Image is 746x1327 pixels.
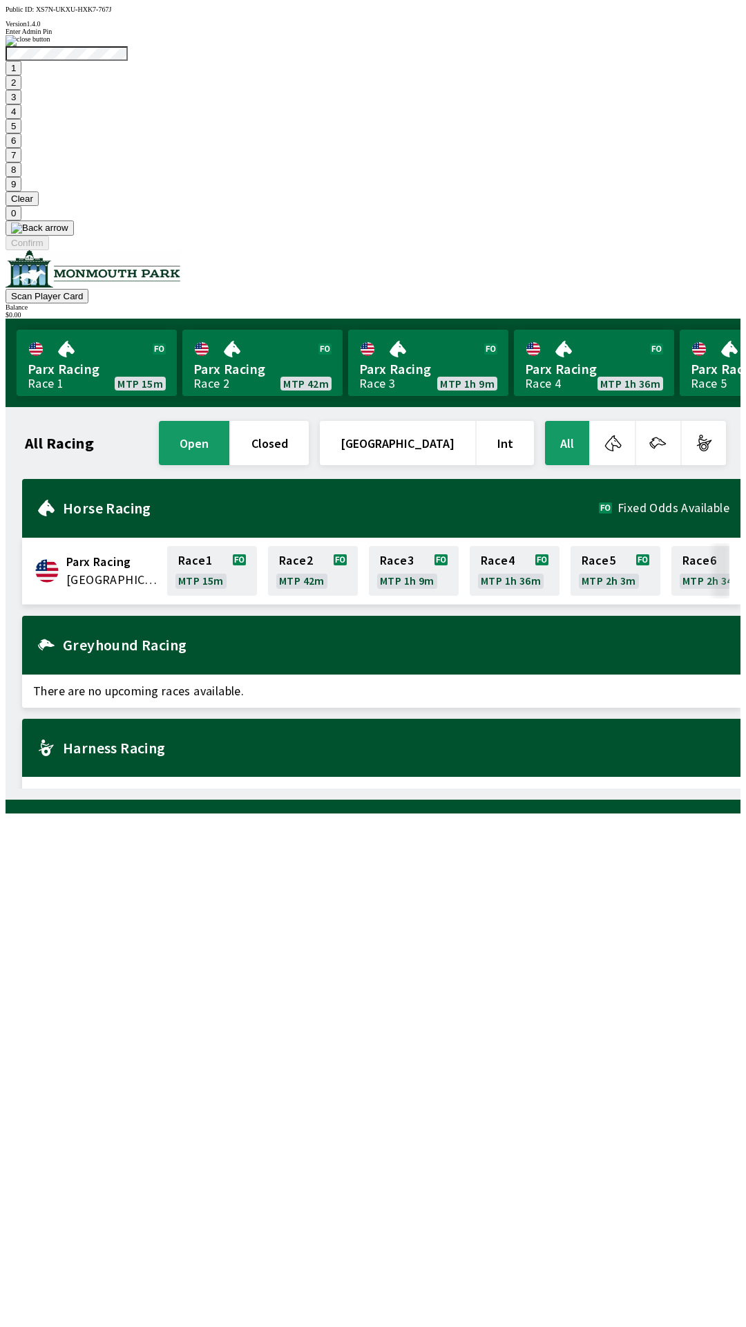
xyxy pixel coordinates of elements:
button: 1 [6,61,21,75]
span: MTP 2h 3m [582,575,636,586]
button: Int [477,421,534,465]
span: Parx Racing [193,360,332,378]
a: Race2MTP 42m [268,546,358,596]
img: close button [6,35,50,46]
span: Race 1 [178,555,212,566]
span: MTP 15m [178,575,224,586]
span: MTP 2h 34m [682,575,743,586]
span: United States [66,571,159,589]
span: Race 2 [279,555,313,566]
div: Race 5 [691,378,727,389]
a: Parx RacingRace 1MTP 15m [17,330,177,396]
button: 7 [6,148,21,162]
a: Parx RacingRace 4MTP 1h 36m [514,330,674,396]
button: closed [231,421,309,465]
h1: All Racing [25,437,94,449]
span: MTP 1h 36m [481,575,541,586]
span: Fixed Odds Available [618,502,729,514]
span: Parx Racing [525,360,663,378]
div: Balance [6,303,740,311]
a: Race5MTP 2h 3m [571,546,660,596]
span: MTP 42m [283,378,329,389]
h2: Horse Racing [63,502,599,514]
a: Parx RacingRace 3MTP 1h 9m [348,330,508,396]
div: Race 1 [28,378,64,389]
button: 2 [6,75,21,90]
button: 9 [6,177,21,191]
a: Race1MTP 15m [167,546,257,596]
a: Race3MTP 1h 9m [369,546,459,596]
span: MTP 1h 9m [440,378,495,389]
img: venue logo [6,250,180,288]
h2: Greyhound Racing [63,639,729,650]
a: Race4MTP 1h 36m [470,546,559,596]
span: Parx Racing [66,553,159,571]
div: Enter Admin Pin [6,28,740,35]
span: MTP 1h 36m [600,378,660,389]
button: 3 [6,90,21,104]
button: 0 [6,206,21,220]
button: Scan Player Card [6,289,88,303]
div: Public ID: [6,6,740,13]
div: Version 1.4.0 [6,20,740,28]
h2: Harness Racing [63,742,729,753]
button: Clear [6,191,39,206]
button: [GEOGRAPHIC_DATA] [320,421,475,465]
div: Race 3 [359,378,395,389]
span: There are no upcoming races available. [22,675,740,708]
img: Back arrow [11,223,68,234]
div: Race 4 [525,378,561,389]
button: All [545,421,589,465]
button: 4 [6,104,21,119]
button: 8 [6,162,21,177]
button: open [159,421,229,465]
div: $ 0.00 [6,311,740,319]
button: 5 [6,119,21,133]
span: Race 4 [481,555,515,566]
span: Race 3 [380,555,414,566]
span: There are no upcoming races available. [22,777,740,810]
div: Race 2 [193,378,229,389]
span: MTP 1h 9m [380,575,434,586]
a: Parx RacingRace 2MTP 42m [182,330,343,396]
span: Parx Racing [28,360,166,378]
span: Race 5 [582,555,615,566]
span: MTP 15m [117,378,163,389]
span: Parx Racing [359,360,497,378]
span: MTP 42m [279,575,325,586]
span: Race 6 [682,555,716,566]
button: 6 [6,133,21,148]
button: Confirm [6,236,49,250]
span: XS7N-UKXU-HXK7-767J [36,6,111,13]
